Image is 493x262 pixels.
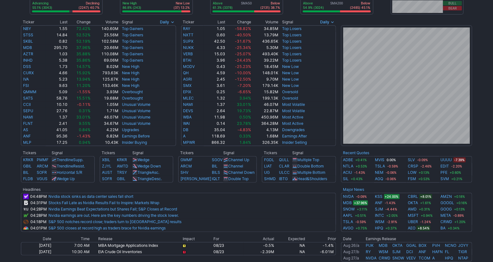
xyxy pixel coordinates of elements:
span: Asc. [152,170,159,175]
td: 1.05 [204,25,226,32]
td: 8.02M [91,64,118,70]
a: AZTR [23,52,33,56]
a: MDB [379,243,388,248]
a: Horizontal S/R [57,170,82,175]
td: 4.33 [204,45,226,51]
td: 436.65K [251,38,279,45]
span: 37.96% [76,45,91,50]
a: RY [366,249,371,254]
a: Top Gainers [122,45,143,50]
a: SLV [408,157,415,163]
a: QMMM [23,89,36,94]
a: STSS [23,33,33,37]
a: BIL [23,170,29,175]
a: Unusual Volume [122,115,150,119]
span: 14.57% [76,64,91,69]
a: Nvidia Earnings Beat Expectations but Shares Fall; S&P Closes at Record [48,207,177,211]
a: NTAP [458,256,468,260]
td: 5.09 [46,89,68,95]
a: LOW [408,169,416,176]
a: AUST [102,170,112,175]
span: -12.50% [235,77,251,82]
span: 11.20% [76,83,91,88]
td: 1.03 [46,51,68,57]
a: FL [445,249,449,254]
td: 9.63 [46,82,68,89]
a: QH [183,70,189,75]
a: FLNT [23,121,33,126]
a: SOFR [37,170,47,175]
span: 15.92% [76,70,91,75]
a: Stocks Fall Late as Nvidia Results Fail to Inspire: Markets Wrap [48,200,159,205]
a: Major News [343,187,364,192]
span: 52.19% [76,39,91,44]
td: 102.58M [91,38,118,45]
a: SKBL [23,39,33,44]
a: Multiple Bottom [297,170,325,175]
a: Oversold [282,89,298,94]
a: MLEC [183,96,194,101]
a: IVA [23,77,29,82]
a: ARCM [180,164,192,168]
span: Signal [122,20,133,25]
a: UG [264,170,270,175]
td: 110.08M [91,51,118,57]
a: ANF [375,200,383,206]
a: Overbought [122,89,143,94]
td: 153.46K [91,82,118,89]
a: HAFN [433,249,443,254]
a: Wedge Down [137,164,161,168]
a: QULL [279,157,289,162]
a: MPWR [183,140,195,145]
a: New High [122,64,139,69]
a: KRKR [117,157,127,162]
a: FSI [23,83,29,88]
a: SNOW [392,256,404,260]
a: MSFT [408,212,419,219]
p: 86.8% (243) [123,5,142,10]
td: 148.01K [251,70,279,76]
a: PMMF [37,157,48,162]
p: Declining [79,1,100,5]
a: Downgrades [282,127,305,132]
a: ULCC [279,170,290,175]
a: Double Bottom [297,164,324,168]
a: CRSP [408,163,418,169]
a: GMMF [180,157,193,162]
p: New High [123,1,142,5]
td: 5.38 [46,57,68,64]
a: DCI [406,249,413,254]
a: META [441,212,451,219]
a: WSM [375,219,385,225]
a: Recent Quotes [343,150,369,155]
a: Channel Up [228,157,249,162]
td: 793.63K [91,70,118,76]
a: Top Gainers [122,58,143,63]
a: ACIU [343,169,352,176]
a: SUPX [183,39,194,44]
a: KSS [375,193,383,200]
p: Advancing [33,1,53,5]
td: 69.06M [91,57,118,64]
a: EPIX [183,89,192,94]
span: 72.42% [76,26,91,31]
a: ANF [419,249,426,254]
p: 61.3% (3378) [213,5,233,10]
span: Trendline [57,164,73,168]
a: NBY [23,26,31,31]
p: 54.9% (3024) [303,5,324,10]
a: FSM [408,176,416,182]
a: GBIL [23,164,32,168]
a: A [183,134,186,138]
td: 42.50 [204,38,226,45]
a: SVM [441,176,449,182]
a: AGQ [375,176,383,182]
a: S&P 500 notches record close; traders turn to [GEOGRAPHIC_DATA] results [48,219,181,224]
a: VEEV [406,256,416,260]
a: Head&Shoulders [297,176,327,181]
a: Oversold [282,96,298,101]
a: SHMD [264,176,276,181]
a: Top Losers [282,58,301,63]
a: AGRI [183,77,192,82]
a: ZJYL [102,164,111,168]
